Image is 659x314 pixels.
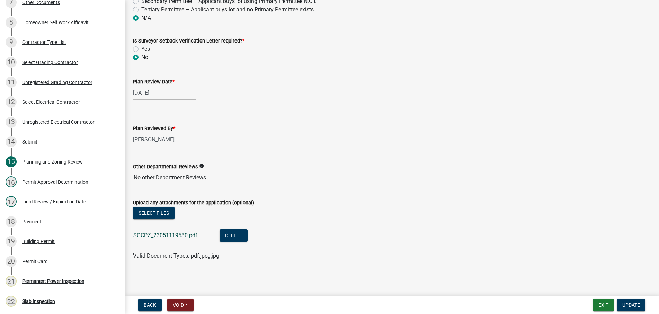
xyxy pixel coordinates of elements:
[22,239,55,244] div: Building Permit
[6,96,17,108] div: 12
[133,232,197,239] a: SGCPZ_23051119530.pdf
[220,233,248,239] wm-modal-confirm: Delete Document
[133,39,244,44] label: Is Surveyor Setback Verification Letter required?
[22,20,89,25] div: Homeowner Self Work Affidavit
[6,276,17,287] div: 21
[6,296,17,307] div: 22
[199,164,204,168] i: info
[6,236,17,247] div: 19
[22,179,88,184] div: Permit Approval Determination
[22,299,55,304] div: Slab Inspection
[133,165,198,169] label: Other Departmental Reviews
[6,77,17,88] div: 11
[617,299,645,311] button: Update
[6,17,17,28] div: 8
[167,299,194,311] button: Void
[133,207,175,219] button: Select files
[6,156,17,167] div: 15
[141,14,151,22] label: N/A
[6,117,17,128] div: 13
[22,80,92,85] div: Unregistered Grading Contractor
[133,126,175,131] label: Plan Reviewed By
[141,53,148,62] label: No
[138,299,162,311] button: Back
[6,256,17,267] div: 20
[141,6,314,14] label: Tertiary Permittee – Applicant buys lot and no Primary Permittee exists
[22,60,78,65] div: Select Grading Contractor
[133,80,175,84] label: Plan Review Date
[22,139,37,144] div: Submit
[6,196,17,207] div: 17
[6,136,17,147] div: 14
[141,45,150,53] label: Yes
[220,229,248,242] button: Delete
[133,252,219,259] span: Valid Document Types: pdf,jpeg,jpg
[22,199,86,204] div: Final Review / Expiration Date
[22,120,95,124] div: Unregistered Electrical Contractor
[22,259,48,264] div: Permit Card
[22,40,66,45] div: Contractor Type List
[6,216,17,227] div: 18
[173,302,184,308] span: Void
[22,100,80,104] div: Select Electrical Contractor
[144,302,156,308] span: Back
[6,37,17,48] div: 9
[133,201,254,205] label: Upload any attachments for the application (optional)
[593,299,614,311] button: Exit
[622,302,640,308] span: Update
[133,86,196,100] input: mm/dd/yyyy
[6,57,17,68] div: 10
[22,219,42,224] div: Payment
[22,159,83,164] div: Planning and Zoning Review
[22,279,84,284] div: Permanent Power Inspection
[6,176,17,187] div: 16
